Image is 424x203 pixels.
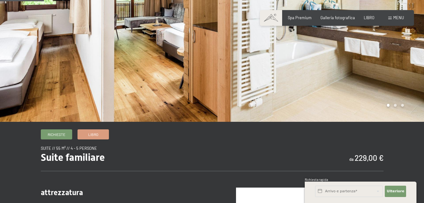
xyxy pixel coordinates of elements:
[288,15,312,20] a: Spa Premium
[349,157,354,162] font: da
[305,178,328,182] font: Richiesta rapida
[41,151,105,163] font: Suite familiare
[41,146,97,151] font: Suite // 55 m² // 4 - 5 persone
[78,130,109,139] a: Libro
[393,15,404,20] font: menu
[88,132,98,137] font: Libro
[41,130,72,139] a: Richieste
[41,188,83,197] font: attrezzatura
[385,186,406,197] button: Ulteriore
[387,189,404,193] font: Ulteriore
[48,132,65,137] font: Richieste
[320,15,355,20] a: Galleria fotografica
[364,15,374,20] a: LIBRO
[355,153,384,162] font: 229,00 €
